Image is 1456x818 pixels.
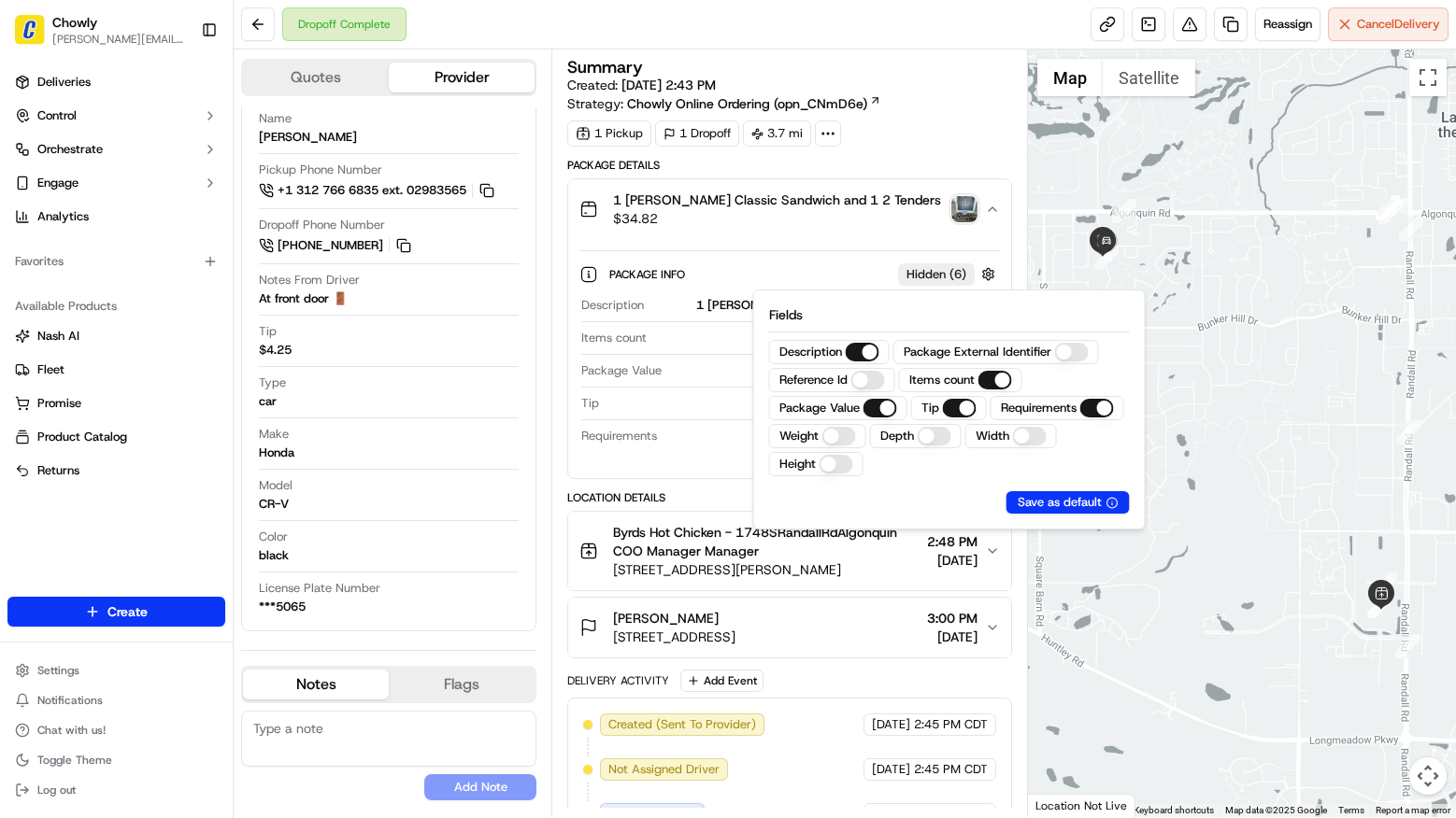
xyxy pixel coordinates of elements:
[927,551,978,570] span: [DATE]
[567,158,1012,173] div: Package Details
[7,247,225,276] div: Favorites
[132,316,226,331] a: Powered byPylon
[627,94,881,113] a: Chowly Online Ordering (opn_CNmD6e)
[107,602,148,621] span: Create
[655,120,739,147] div: 1 Dropoff
[654,330,998,346] div: 2
[19,273,34,288] div: 📗
[1328,7,1449,41] button: CancelDelivery
[1006,491,1130,514] button: Save as default
[914,761,988,778] span: 2:45 PM CDT
[779,344,842,360] label: Description
[7,422,225,452] button: Product Catalog
[37,175,79,191] span: Engage
[779,400,860,416] label: Package Value
[37,395,81,412] span: Promise
[15,15,45,45] img: Chowly
[1033,793,1094,817] img: Google
[186,317,226,331] span: Pylon
[567,76,716,94] span: Created:
[15,429,218,445] a: Product Catalog
[613,609,719,628] span: [PERSON_NAME]
[64,197,236,212] div: We're available if you need us!
[609,267,689,282] span: Package Info
[259,110,292,127] span: Name
[259,547,289,564] div: black
[19,75,340,105] p: Welcome 👋
[872,716,910,733] span: [DATE]
[278,237,383,254] span: [PHONE_NUMBER]
[664,428,998,444] div: Photo Proof of Delivery
[1103,59,1195,96] button: Show satellite imagery
[259,426,289,443] span: Make
[568,179,1011,239] button: 1 [PERSON_NAME] Classic Sandwich and 1 2 Tenders$34.82photo_proof_of_delivery image
[259,235,414,256] button: [PHONE_NUMBER]
[37,328,79,345] span: Nash AI
[7,597,225,627] button: Create
[7,168,225,198] button: Engage
[278,182,466,199] span: +1 312 766 6835 ext. 02983565
[259,217,385,233] span: Dropoff Phone Number
[621,77,716,93] span: [DATE] 2:43 PM
[1357,16,1440,33] span: Cancel Delivery
[150,263,307,297] a: 💻API Documentation
[927,628,978,646] span: [DATE]
[7,657,225,684] button: Settings
[15,328,218,345] a: Nash AI
[927,532,978,551] span: 2:48 PM
[7,355,225,385] button: Fleet
[37,462,79,479] span: Returns
[37,74,91,91] span: Deliveries
[1028,794,1135,817] div: Location Not Live
[1376,196,1400,220] div: 12
[259,323,277,340] span: Tip
[37,141,103,158] span: Orchestrate
[259,496,289,513] div: CR-V
[1376,195,1400,219] div: 11
[567,59,643,76] h3: Summary
[1396,420,1420,444] div: 7
[613,209,941,228] span: $34.82
[15,395,218,412] a: Promise
[680,670,764,692] button: Add Event
[1409,757,1447,795] button: Map camera controls
[7,202,225,232] a: Analytics
[651,297,998,314] div: 1 [PERSON_NAME] Classic Sandwich and 1 2 Tenders
[779,456,816,472] label: Height
[37,271,143,289] span: Knowledge Base
[1112,199,1136,223] div: 14
[37,663,79,678] span: Settings
[898,262,1000,286] button: Hidden (6)
[318,184,340,206] button: Start new chat
[1033,793,1094,817] a: Open this area in Google Maps (opens a new window)
[1018,494,1118,511] div: Save as default
[921,400,939,416] label: Tip
[15,462,218,479] a: Returns
[1001,400,1077,416] label: Requirements
[567,94,881,113] div: Strategy:
[1409,59,1447,96] button: Toggle fullscreen view
[389,670,535,699] button: Flags
[37,753,112,768] span: Toggle Theme
[951,196,978,222] img: photo_proof_of_delivery image
[177,271,300,289] span: API Documentation
[259,444,294,461] div: Honda
[7,7,193,52] button: ChowlyChowly[PERSON_NAME][EMAIL_ADDRESS][DOMAIN_NAME]
[581,395,599,412] span: Tip
[37,723,106,738] span: Chat with us!
[927,609,978,628] span: 3:00 PM
[567,673,669,688] div: Delivery Activity
[64,178,307,197] div: Start new chat
[52,13,97,32] button: Chowly
[568,598,1011,657] button: [PERSON_NAME][STREET_ADDRESS]3:00 PM[DATE]
[52,32,186,47] button: [PERSON_NAME][EMAIL_ADDRESS][DOMAIN_NAME]
[613,523,920,560] span: Byrds Hot Chicken - 1748SRandallRdAlgonquin COO Manager Manager
[7,134,225,164] button: Orchestrate
[7,456,225,486] button: Returns
[613,560,920,579] span: [STREET_ADDRESS][PERSON_NAME]
[872,761,910,778] span: [DATE]
[389,63,535,92] button: Provider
